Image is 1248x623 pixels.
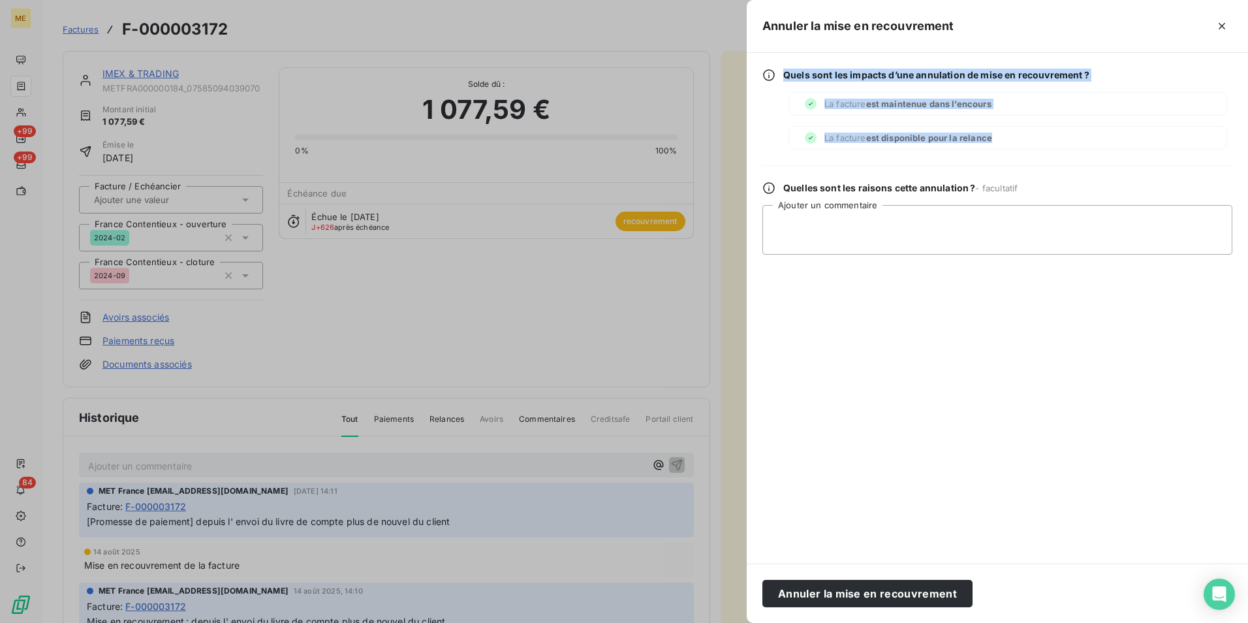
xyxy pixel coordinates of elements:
div: Open Intercom Messenger [1204,579,1235,610]
h5: Annuler la mise en recouvrement [762,17,954,35]
span: La facture [824,133,992,143]
span: Quels sont les impacts d’une annulation de mise en recouvrement ? [783,69,1089,82]
span: est maintenue dans l’encours [866,99,991,109]
span: - facultatif [975,183,1018,193]
button: Annuler la mise en recouvrement [762,580,973,607]
span: Quelles sont les raisons cette annulation ? [783,182,1018,195]
span: La facture [824,99,991,109]
span: est disponible pour la relance [866,133,993,143]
